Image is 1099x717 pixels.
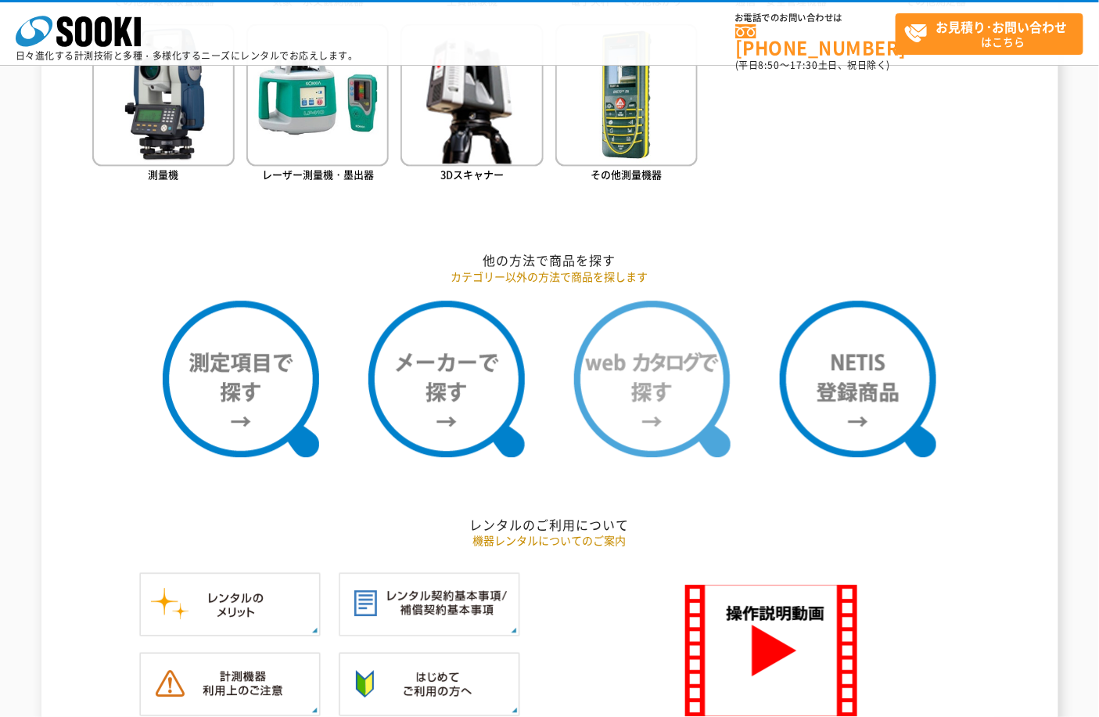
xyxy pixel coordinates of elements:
strong: お見積り･お問い合わせ [936,17,1068,36]
img: メーカーで探す [368,301,525,457]
img: はじめてご利用の方へ [339,652,520,716]
img: 計測機器ご利用上のご注意 [139,652,321,716]
p: 機器レンタルについてのご案内 [92,532,1007,549]
span: 8:50 [759,58,781,72]
p: カテゴリー以外の方法で商品を探します [92,268,1007,285]
img: レンタル契約基本事項／補償契約基本事項 [339,572,520,636]
img: その他測量機器 [555,23,698,166]
span: その他測量機器 [591,167,663,182]
a: はじめてご利用の方へ [339,700,520,715]
a: 3Dスキャナー [400,23,543,186]
a: レンタルのメリット [139,620,321,635]
img: 測量機 [92,23,235,166]
p: 日々進化する計測技術と多種・多様化するニーズにレンタルでお応えします。 [16,51,358,60]
span: 3Dスキャナー [440,167,504,182]
span: はこちら [904,14,1083,53]
h2: レンタルのご利用について [92,517,1007,533]
img: 3Dスキャナー [400,23,543,166]
a: 計測機器ご利用上のご注意 [139,700,321,715]
a: レーザー測量機・墨出器 [246,23,389,186]
img: レーザー測量機・墨出器 [246,23,389,166]
span: (平日 ～ 土日、祝日除く) [735,58,890,72]
a: お見積り･お問い合わせはこちら [896,13,1083,55]
a: 測量機 [92,23,235,186]
a: レンタル契約基本事項／補償契約基本事項 [339,620,520,635]
img: SOOKI 操作説明動画 [685,585,857,716]
img: webカタログで探す [574,301,731,457]
a: その他測量機器 [555,23,698,186]
a: [PHONE_NUMBER] [735,24,896,56]
img: 測定項目で探す [163,301,319,457]
img: レンタルのメリット [139,572,321,636]
span: お電話でのお問い合わせは [735,13,896,23]
img: NETIS登録商品 [780,301,936,457]
span: 測量機 [148,167,178,182]
span: 17:30 [790,58,818,72]
span: レーザー測量機・墨出器 [262,167,374,182]
h2: 他の方法で商品を探す [92,252,1007,268]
